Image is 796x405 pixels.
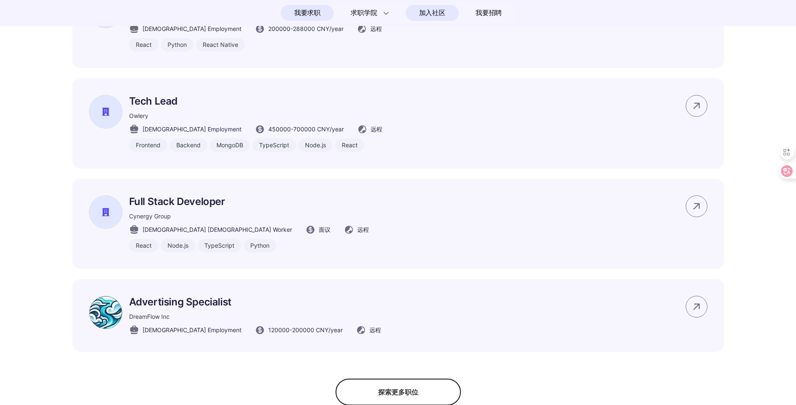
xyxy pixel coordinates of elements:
span: 求职学院 [351,8,377,18]
span: [DEMOGRAPHIC_DATA] Employment [142,125,242,133]
p: Advertising Specialist [129,296,381,308]
span: 远程 [357,225,369,234]
span: 远程 [370,24,382,33]
div: Backend [170,138,207,152]
span: [DEMOGRAPHIC_DATA] [DEMOGRAPHIC_DATA] Worker [142,225,292,234]
span: 200000 - 288000 CNY /year [268,24,343,33]
span: Cynergy Group [129,213,171,220]
span: 远程 [369,326,381,334]
span: 我要求职 [294,6,320,20]
span: 面议 [319,225,331,234]
div: TypeScript [252,138,296,152]
div: TypeScript [198,239,241,252]
span: Owlery [129,112,148,119]
span: 120000 - 200000 CNY /year [268,326,343,334]
div: Python [244,239,276,252]
p: Full Stack Developer [129,195,369,208]
div: Node.js [298,138,333,152]
span: [DEMOGRAPHIC_DATA] Employment [142,326,242,334]
span: 远程 [371,125,382,133]
span: DreamFlow Inc [129,313,170,320]
div: React [129,239,158,252]
p: Tech Lead [129,95,382,107]
span: 450000 - 700000 CNY /year [268,125,344,133]
div: Python [161,38,193,51]
div: React Native [196,38,245,51]
span: [DEMOGRAPHIC_DATA] Employment [142,24,242,33]
div: React [335,138,364,152]
span: 我要招聘 [476,8,502,18]
div: Frontend [129,138,167,152]
div: Node.js [161,239,195,252]
span: 加入社区 [419,6,445,20]
div: React [129,38,158,51]
div: MongoDB [210,138,250,152]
